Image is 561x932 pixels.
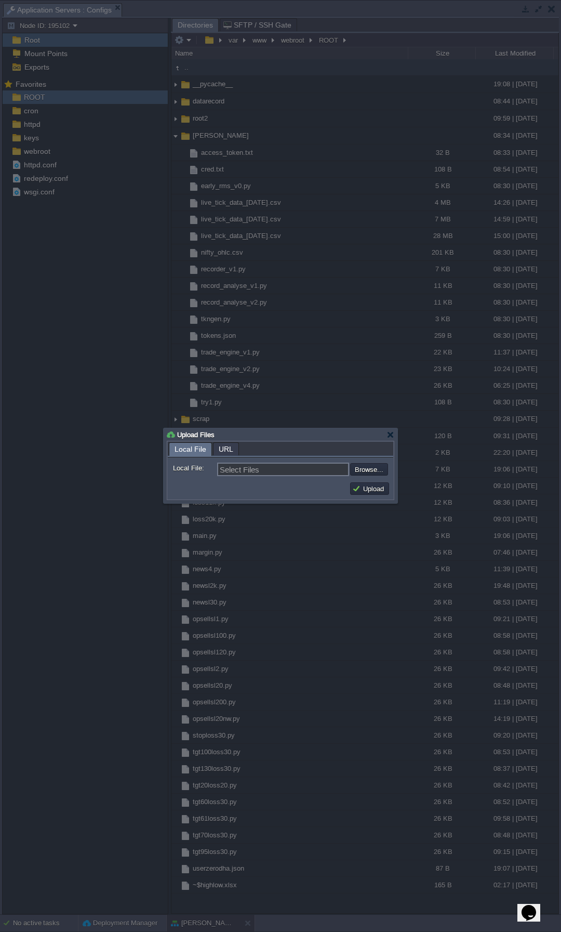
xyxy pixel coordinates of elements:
[173,463,216,474] label: Local File:
[219,443,233,455] span: URL
[175,443,206,456] span: Local File
[352,484,387,493] button: Upload
[517,890,551,922] iframe: chat widget
[177,431,215,439] span: Upload Files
